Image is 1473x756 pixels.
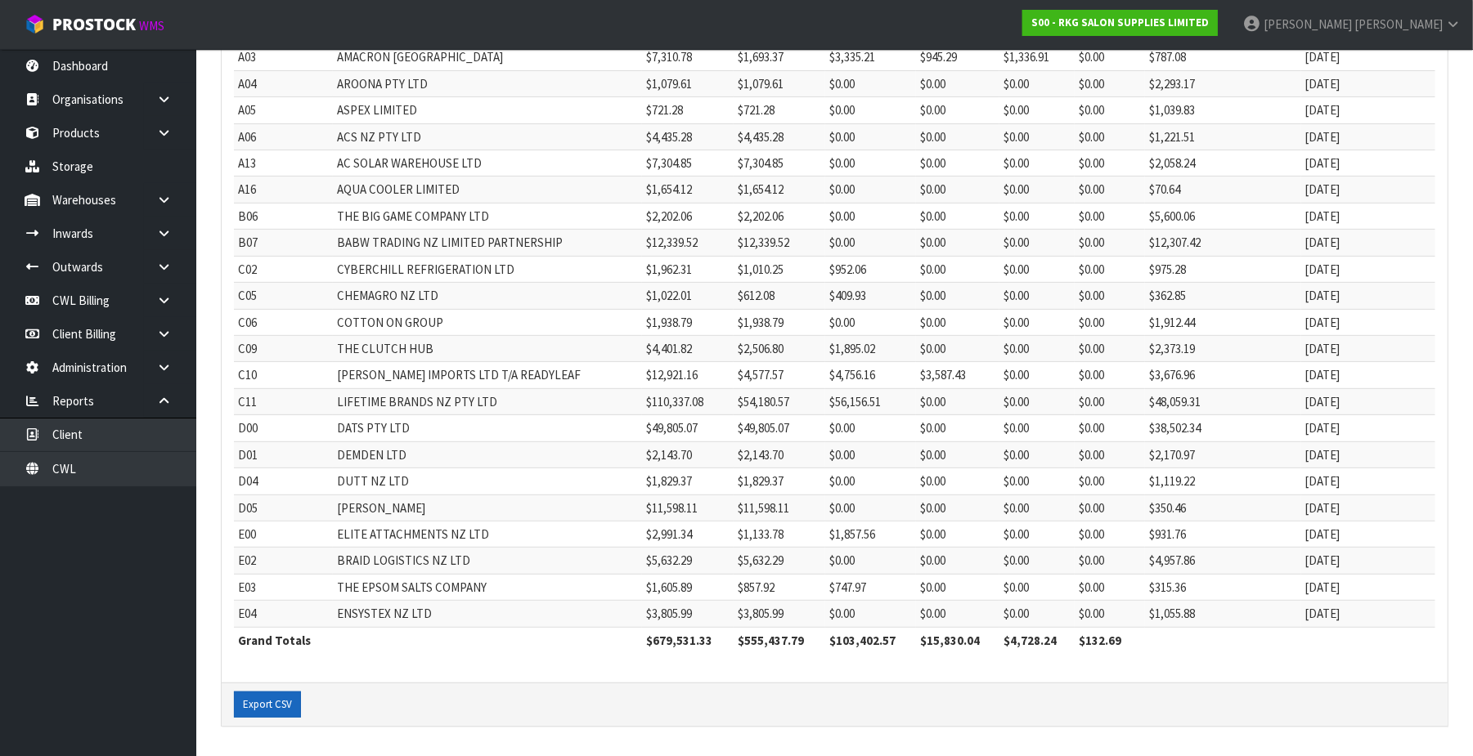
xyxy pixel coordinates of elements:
span: [DATE] [1305,49,1341,65]
td: $1,912.44 [1145,309,1300,335]
td: $0.00 [1075,468,1145,494]
td: $7,304.85 [642,150,734,177]
span: ProStock [52,14,136,35]
td: $12,921.16 [642,362,734,388]
td: $721.28 [734,97,825,123]
td: $0.00 [999,388,1075,414]
td: $0.00 [1075,415,1145,441]
td: $0.00 [916,494,999,521]
td: $857.92 [734,574,825,600]
td: $1,055.88 [1145,601,1300,627]
td: $2,293.17 [1145,70,1300,96]
td: $1,336.91 [999,44,1075,70]
td: D05 [234,494,333,521]
td: $0.00 [999,150,1075,177]
td: $1,079.61 [642,70,734,96]
td: $0.00 [999,415,1075,441]
td: $0.00 [916,283,999,309]
td: $0.00 [825,601,917,627]
td: $0.00 [999,230,1075,256]
td: $70.64 [1145,177,1300,203]
td: $4,401.82 [642,336,734,362]
button: Export CSV [234,691,301,718]
td: $350.46 [1145,494,1300,521]
td: BABW TRADING NZ LIMITED PARTNERSHIP [333,230,642,256]
td: $2,202.06 [642,203,734,229]
td: $0.00 [1075,574,1145,600]
td: ACS NZ PTY LTD [333,123,642,150]
td: $11,598.11 [642,494,734,521]
td: $0.00 [916,97,999,123]
td: $7,304.85 [734,150,825,177]
td: $0.00 [1075,203,1145,229]
td: $3,805.99 [642,601,734,627]
td: $0.00 [1075,97,1145,123]
td: B07 [234,230,333,256]
td: AROONA PTY LTD [333,70,642,96]
td: ELITE ATTACHMENTS NZ LTD [333,521,642,547]
td: $0.00 [1075,150,1145,177]
td: AMACRON [GEOGRAPHIC_DATA] [333,44,642,70]
td: $975.28 [1145,256,1300,282]
td: $38,502.34 [1145,415,1300,441]
td: [PERSON_NAME] IMPORTS LTD T/A READYLEAF [333,362,642,388]
td: E00 [234,521,333,547]
span: $15,830.04 [920,633,980,648]
td: $56,156.51 [825,388,917,414]
td: $0.00 [916,415,999,441]
td: A03 [234,44,333,70]
td: $0.00 [999,494,1075,521]
td: $1,829.37 [734,468,825,494]
span: [DATE] [1305,181,1341,197]
td: $315.36 [1145,574,1300,600]
td: $0.00 [916,441,999,467]
td: $1,857.56 [825,521,917,547]
td: $0.00 [916,388,999,414]
th: Grand Totals [234,627,642,653]
span: [DATE] [1305,129,1341,145]
td: D01 [234,441,333,467]
td: $0.00 [916,601,999,627]
td: AQUA COOLER LIMITED [333,177,642,203]
td: $409.93 [825,283,917,309]
td: $0.00 [916,230,999,256]
td: $0.00 [1075,441,1145,467]
span: [DATE] [1305,315,1341,330]
td: $1,829.37 [642,468,734,494]
td: $0.00 [999,283,1075,309]
td: $952.06 [825,256,917,282]
td: $2,991.34 [642,521,734,547]
td: THE EPSOM SALTS COMPANY [333,574,642,600]
span: [DATE] [1305,420,1341,436]
td: $0.00 [1075,177,1145,203]
td: $49,805.07 [734,415,825,441]
td: $0.00 [916,521,999,547]
strong: S00 - RKG SALON SUPPLIES LIMITED [1031,16,1209,29]
td: $2,170.97 [1145,441,1300,467]
td: COTTON ON GROUP [333,309,642,335]
td: $0.00 [999,177,1075,203]
td: $0.00 [1075,336,1145,362]
td: A13 [234,150,333,177]
td: $49,805.07 [642,415,734,441]
td: $0.00 [825,97,917,123]
span: [PERSON_NAME] [1264,16,1352,32]
td: $1,962.31 [642,256,734,282]
td: $5,632.29 [642,548,734,574]
td: $2,143.70 [734,441,825,467]
span: [DATE] [1305,76,1341,92]
td: ENSYSTEX NZ LTD [333,601,642,627]
td: $0.00 [916,336,999,362]
td: C10 [234,362,333,388]
td: $0.00 [999,468,1075,494]
td: DUTT NZ LTD [333,468,642,494]
td: $0.00 [916,70,999,96]
td: $0.00 [825,494,917,521]
td: $0.00 [1075,70,1145,96]
td: $747.97 [825,574,917,600]
td: $1,938.79 [734,309,825,335]
td: THE BIG GAME COMPANY LTD [333,203,642,229]
td: A04 [234,70,333,96]
td: D04 [234,468,333,494]
td: $0.00 [916,309,999,335]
